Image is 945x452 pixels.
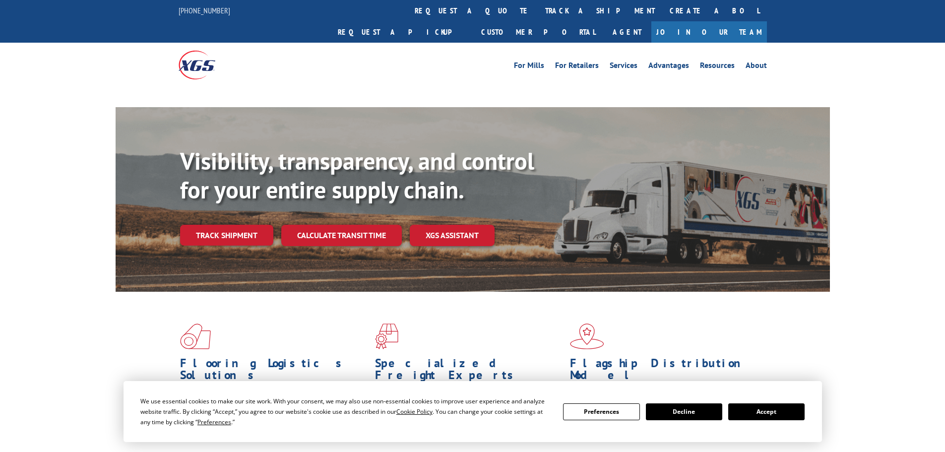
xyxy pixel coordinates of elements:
[648,62,689,72] a: Advantages
[180,357,368,386] h1: Flooring Logistics Solutions
[555,62,599,72] a: For Retailers
[281,225,402,246] a: Calculate transit time
[180,225,273,246] a: Track shipment
[746,62,767,72] a: About
[603,21,651,43] a: Agent
[610,62,637,72] a: Services
[375,357,563,386] h1: Specialized Freight Experts
[570,323,604,349] img: xgs-icon-flagship-distribution-model-red
[197,418,231,426] span: Preferences
[563,403,639,420] button: Preferences
[700,62,735,72] a: Resources
[375,323,398,349] img: xgs-icon-focused-on-flooring-red
[410,225,495,246] a: XGS ASSISTANT
[728,403,805,420] button: Accept
[651,21,767,43] a: Join Our Team
[646,403,722,420] button: Decline
[330,21,474,43] a: Request a pickup
[570,357,757,386] h1: Flagship Distribution Model
[396,407,433,416] span: Cookie Policy
[180,323,211,349] img: xgs-icon-total-supply-chain-intelligence-red
[514,62,544,72] a: For Mills
[124,381,822,442] div: Cookie Consent Prompt
[474,21,603,43] a: Customer Portal
[179,5,230,15] a: [PHONE_NUMBER]
[140,396,551,427] div: We use essential cookies to make our site work. With your consent, we may also use non-essential ...
[180,145,534,205] b: Visibility, transparency, and control for your entire supply chain.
